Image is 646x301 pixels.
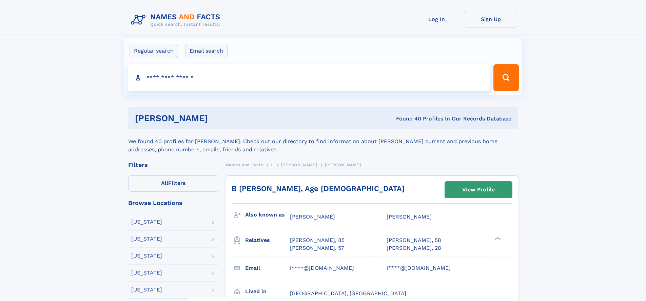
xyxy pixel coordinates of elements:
[131,253,162,259] div: [US_STATE]
[245,262,290,274] h3: Email
[387,213,432,220] span: [PERSON_NAME]
[387,237,441,244] a: [PERSON_NAME], 58
[281,161,317,169] a: [PERSON_NAME]
[161,180,168,186] span: All
[281,163,317,167] span: [PERSON_NAME]
[271,161,273,169] a: L
[290,213,335,220] span: [PERSON_NAME]
[462,182,495,197] div: View Profile
[325,163,361,167] span: [PERSON_NAME]
[232,184,405,193] a: B [PERSON_NAME], Age [DEMOGRAPHIC_DATA]
[131,219,162,225] div: [US_STATE]
[290,244,344,252] a: [PERSON_NAME], 57
[493,237,501,241] div: ❯
[245,209,290,221] h3: Also known as
[128,129,518,154] div: We found 40 profiles for [PERSON_NAME]. Check out our directory to find information about [PERSON...
[128,11,226,29] img: Logo Names and Facts
[290,290,406,297] span: [GEOGRAPHIC_DATA], [GEOGRAPHIC_DATA]
[410,11,464,27] a: Log In
[290,237,345,244] a: [PERSON_NAME], 85
[245,234,290,246] h3: Relatives
[128,200,219,206] div: Browse Locations
[226,161,263,169] a: Names and Facts
[302,115,511,123] div: Found 40 Profiles In Our Records Database
[464,11,518,27] a: Sign Up
[387,244,441,252] a: [PERSON_NAME], 28
[128,175,219,192] label: Filters
[445,182,512,198] a: View Profile
[245,286,290,297] h3: Lived in
[131,287,162,293] div: [US_STATE]
[135,114,302,123] h1: [PERSON_NAME]
[271,163,273,167] span: L
[128,64,491,91] input: search input
[493,64,518,91] button: Search Button
[131,236,162,242] div: [US_STATE]
[185,44,228,58] label: Email search
[131,270,162,276] div: [US_STATE]
[130,44,178,58] label: Regular search
[128,162,219,168] div: Filters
